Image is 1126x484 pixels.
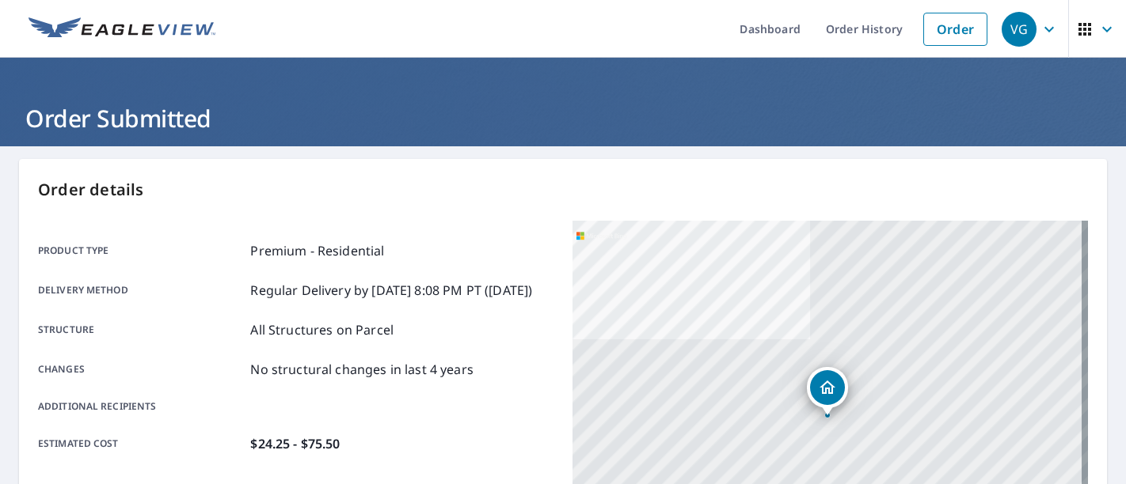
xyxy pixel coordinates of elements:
div: VG [1002,12,1037,47]
p: Premium - Residential [250,241,384,260]
p: Additional recipients [38,399,244,414]
p: Structure [38,320,244,339]
p: Estimated cost [38,434,244,453]
img: EV Logo [29,17,215,41]
a: Order [923,13,987,46]
p: No structural changes in last 4 years [250,360,474,379]
p: All Structures on Parcel [250,320,394,339]
p: Order details [38,178,1088,202]
h1: Order Submitted [19,102,1107,134]
p: Regular Delivery by [DATE] 8:08 PM PT ([DATE]) [250,281,532,300]
p: Changes [38,360,244,379]
div: Dropped pin, building 1, Residential property, 9S149 Portsmouth Ct Darien, IL 60561 [807,367,848,416]
p: Product type [38,241,244,260]
p: $24.25 - $75.50 [250,434,340,453]
p: Delivery method [38,281,244,300]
